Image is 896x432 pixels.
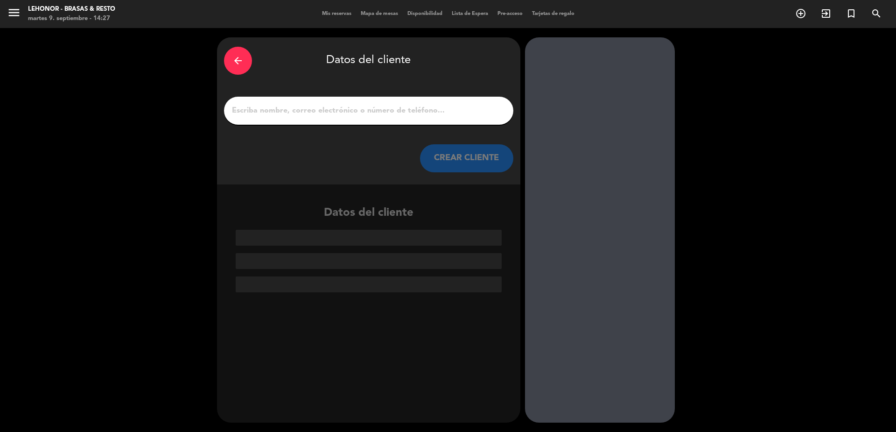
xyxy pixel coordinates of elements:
span: Disponibilidad [403,11,447,16]
i: add_circle_outline [795,8,806,19]
button: CREAR CLIENTE [420,144,513,172]
button: menu [7,6,21,23]
div: martes 9. septiembre - 14:27 [28,14,115,23]
i: search [871,8,882,19]
div: Datos del cliente [224,44,513,77]
span: Lista de Espera [447,11,493,16]
i: menu [7,6,21,20]
span: Mis reservas [317,11,356,16]
span: Pre-acceso [493,11,527,16]
i: exit_to_app [820,8,832,19]
input: Escriba nombre, correo electrónico o número de teléfono... [231,104,506,117]
div: Lehonor - Brasas & Resto [28,5,115,14]
span: Mapa de mesas [356,11,403,16]
i: arrow_back [232,55,244,66]
div: Datos del cliente [217,204,520,292]
i: turned_in_not [846,8,857,19]
span: Tarjetas de regalo [527,11,579,16]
